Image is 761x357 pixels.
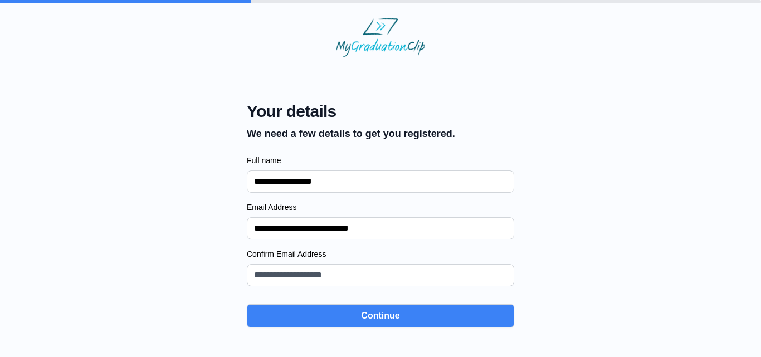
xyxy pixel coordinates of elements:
label: Full name [247,155,514,166]
span: Your details [247,101,455,121]
p: We need a few details to get you registered. [247,126,455,141]
label: Confirm Email Address [247,248,514,260]
img: MyGraduationClip [336,18,425,57]
label: Email Address [247,202,514,213]
button: Continue [247,304,514,327]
